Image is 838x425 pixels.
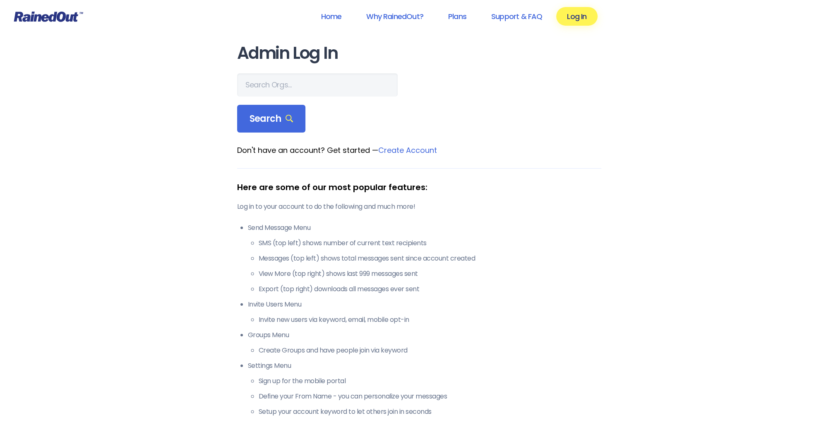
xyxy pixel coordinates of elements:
[248,299,601,325] li: Invite Users Menu
[250,113,293,125] span: Search
[259,254,601,263] li: Messages (top left) shows total messages sent since account created
[259,315,601,325] li: Invite new users via keyword, email, mobile opt-in
[248,361,601,417] li: Settings Menu
[248,223,601,294] li: Send Message Menu
[237,181,601,193] div: Here are some of our most popular features:
[237,105,306,133] div: Search
[310,7,352,26] a: Home
[237,44,601,63] h1: Admin Log In
[259,376,601,386] li: Sign up for the mobile portal
[355,7,434,26] a: Why RainedOut?
[259,407,601,417] li: Setup your account keyword to let others join in seconds
[480,7,553,26] a: Support & FAQ
[259,238,601,248] li: SMS (top left) shows number of current text recipients
[259,391,601,401] li: Define your From Name - you can personalize your messages
[259,269,601,279] li: View More (top right) shows last 999 messages sent
[437,7,477,26] a: Plans
[237,73,398,97] input: Search Orgs…
[259,284,601,294] li: Export (top right) downloads all messages ever sent
[556,7,597,26] a: Log In
[237,202,601,212] p: Log in to your account to do the following and much more!
[259,345,601,355] li: Create Groups and have people join via keyword
[248,330,601,355] li: Groups Menu
[378,145,437,155] a: Create Account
